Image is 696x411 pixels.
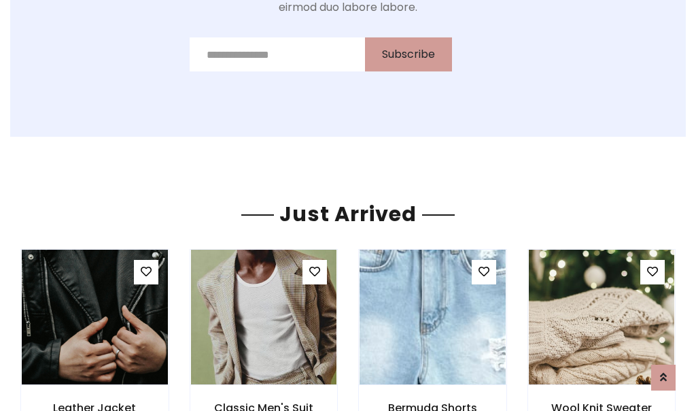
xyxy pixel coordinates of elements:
[274,199,422,229] span: Just Arrived
[365,37,452,71] button: Subscribe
